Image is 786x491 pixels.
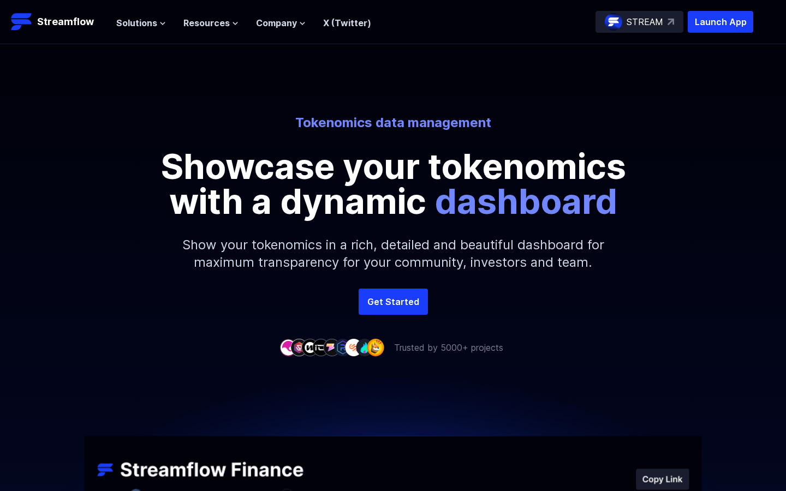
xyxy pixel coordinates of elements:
[183,16,230,29] span: Resources
[256,16,306,29] button: Company
[11,11,105,33] a: Streamflow
[356,339,373,356] img: company-8
[91,114,695,131] p: Tokenomics data management
[279,339,297,356] img: company-1
[158,219,628,289] p: Show your tokenomics in a rich, detailed and beautiful dashboard for maximum transparency for you...
[37,14,94,29] p: Streamflow
[11,11,33,33] img: Streamflow Logo
[605,13,622,31] img: streamflow-logo-circle.png
[688,11,753,33] button: Launch App
[323,339,341,356] img: company-5
[434,180,617,222] span: dashboard
[334,339,352,356] img: company-6
[301,339,319,356] img: company-3
[116,16,166,29] button: Solutions
[367,339,384,356] img: company-9
[345,339,362,356] img: company-7
[627,15,663,28] p: STREAM
[183,16,239,29] button: Resources
[394,341,503,354] p: Trusted by 5000+ projects
[668,19,674,25] img: top-right-arrow.svg
[147,149,639,219] p: Showcase your tokenomics with a dynamic
[312,339,330,356] img: company-4
[290,339,308,356] img: company-2
[116,16,157,29] span: Solutions
[359,289,428,315] a: Get Started
[256,16,297,29] span: Company
[323,17,371,28] a: X (Twitter)
[596,11,683,33] a: STREAM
